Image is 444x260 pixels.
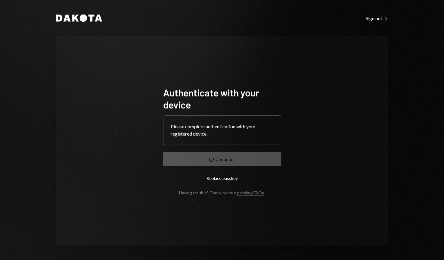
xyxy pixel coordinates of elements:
button: Replace passkey [163,171,281,185]
h1: Authenticate with your device [163,86,281,111]
a: Sign out [366,15,388,21]
a: passkey FAQs [237,190,264,196]
div: Having trouble? Check out our . [179,190,265,195]
div: Please complete authentication with your registered device. [171,123,274,137]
